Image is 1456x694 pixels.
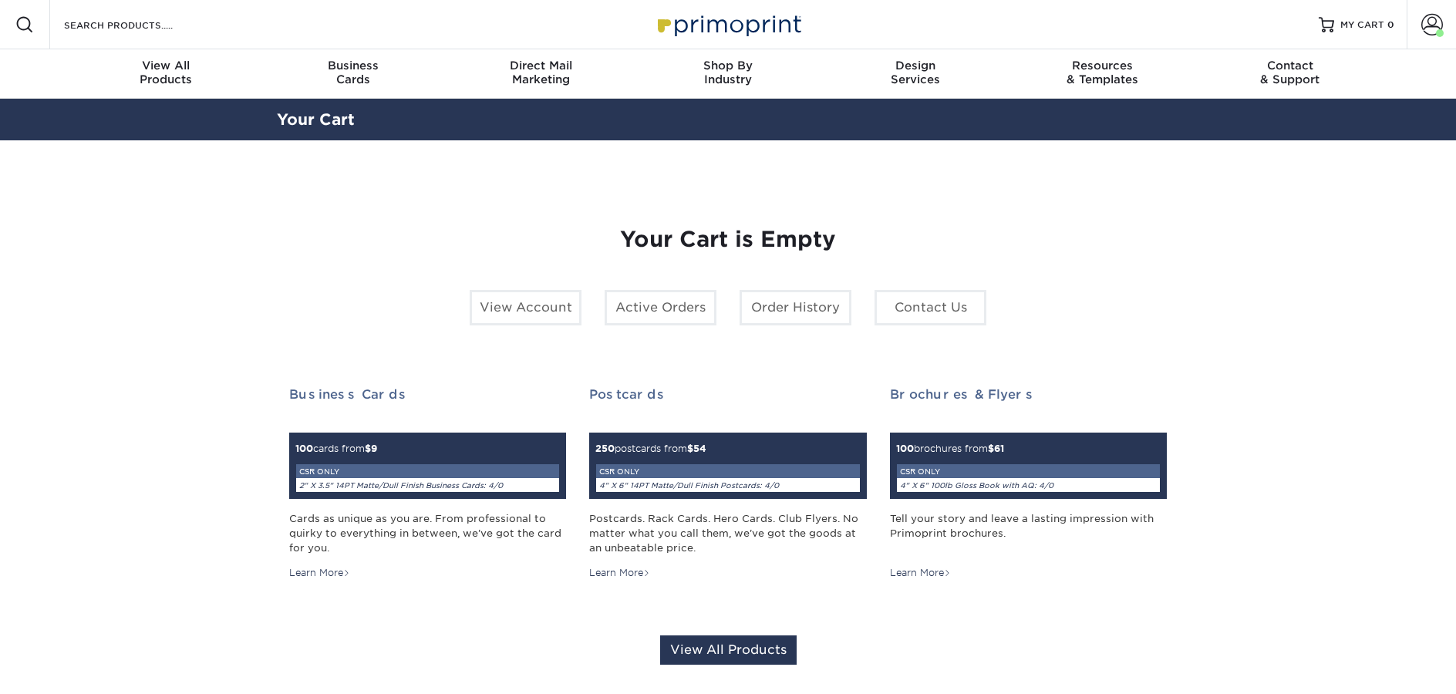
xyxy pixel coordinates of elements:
span: Direct Mail [447,59,635,72]
img: Business Cards [289,423,290,424]
span: MY CART [1340,19,1384,32]
a: Direct MailMarketing [447,49,635,99]
a: Contact Us [875,290,986,325]
a: Brochures & Flyers 100brochures from$61CSR ONLY4" X 6" 100lb Gloss Book with AQ: 4/0 Tell your st... [890,387,1167,581]
a: Contact& Support [1196,49,1384,99]
span: 61 [994,443,1004,454]
i: 4" X 6" 14PT Matte/Dull Finish Postcards: 4/0 [599,481,779,490]
span: Shop By [635,59,822,72]
div: & Support [1196,59,1384,86]
div: & Templates [1009,59,1196,86]
a: Shop ByIndustry [635,49,822,99]
span: 0 [1387,19,1394,30]
h2: Postcards [589,387,866,402]
span: Resources [1009,59,1196,72]
a: Your Cart [277,110,355,129]
input: SEARCH PRODUCTS..... [62,15,213,34]
div: Services [821,59,1009,86]
span: Business [260,59,447,72]
a: DesignServices [821,49,1009,99]
a: Resources& Templates [1009,49,1196,99]
span: 54 [693,443,706,454]
div: Learn More [890,566,951,580]
a: View Account [470,290,581,325]
span: 100 [896,443,914,454]
span: 100 [295,443,313,454]
span: $ [988,443,994,454]
a: Business Cards 100cards from$9CSR ONLY2" X 3.5" 14PT Matte/Dull Finish Business Cards: 4/0 Cards ... [289,387,566,581]
i: 4" X 6" 100lb Gloss Book with AQ: 4/0 [900,481,1053,490]
h1: Your Cart is Empty [289,227,1167,253]
div: Products [72,59,260,86]
img: Primoprint [651,8,805,41]
i: 2" X 3.5" 14PT Matte/Dull Finish Business Cards: 4/0 [299,481,503,490]
a: BusinessCards [260,49,447,99]
small: CSR ONLY [299,467,339,476]
a: Order History [740,290,851,325]
div: Cards as unique as you are. From professional to quirky to everything in between, we've got the c... [289,511,566,556]
span: Design [821,59,1009,72]
div: Tell your story and leave a lasting impression with Primoprint brochures. [890,511,1167,556]
img: Postcards [589,423,590,424]
small: postcards from [595,443,860,493]
small: CSR ONLY [599,467,639,476]
div: Postcards. Rack Cards. Hero Cards. Club Flyers. No matter what you call them, we've got the goods... [589,511,866,556]
a: Active Orders [605,290,716,325]
div: Industry [635,59,822,86]
span: Contact [1196,59,1384,72]
h2: Business Cards [289,387,566,402]
img: Brochures & Flyers [890,423,891,424]
span: View All [72,59,260,72]
small: brochures from [896,443,1161,493]
a: Postcards 250postcards from$54CSR ONLY4" X 6" 14PT Matte/Dull Finish Postcards: 4/0 Postcards. Ra... [589,387,866,581]
div: Cards [260,59,447,86]
span: 250 [595,443,615,454]
div: Learn More [289,566,350,580]
span: $ [687,443,693,454]
a: View All Products [660,635,797,665]
h2: Brochures & Flyers [890,387,1167,402]
small: CSR ONLY [900,467,940,476]
span: 9 [371,443,377,454]
span: $ [365,443,371,454]
a: View AllProducts [72,49,260,99]
div: Learn More [589,566,650,580]
div: Marketing [447,59,635,86]
small: cards from [295,443,560,493]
